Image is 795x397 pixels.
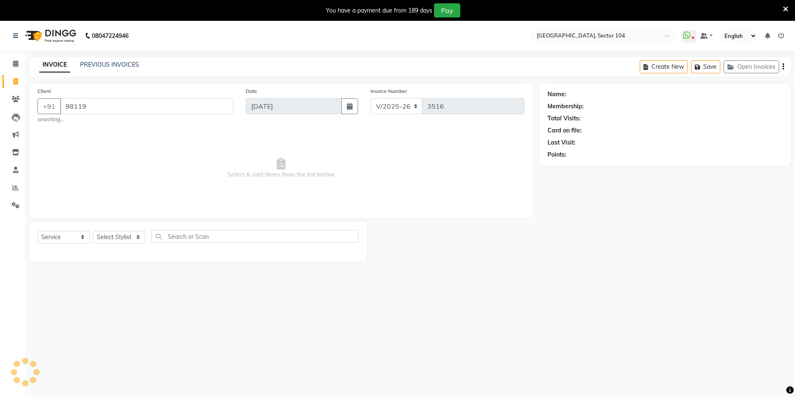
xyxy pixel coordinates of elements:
[80,61,139,68] a: PREVIOUS INVOICES
[39,57,70,72] a: INVOICE
[724,60,779,73] button: Open Invoices
[548,150,566,159] div: Points:
[548,102,584,111] div: Membership:
[21,24,78,47] img: logo
[38,87,51,95] label: Client
[60,98,233,114] input: Search by Name/Mobile/Email/Code
[92,24,129,47] b: 08047224946
[548,90,566,99] div: Name:
[548,138,575,147] div: Last Visit:
[38,116,233,123] small: searching...
[326,6,432,15] div: You have a payment due from 189 days
[38,127,525,210] span: Select & add items from the list below
[246,87,257,95] label: Date
[151,230,358,243] input: Search or Scan
[548,114,580,123] div: Total Visits:
[548,126,582,135] div: Card on file:
[691,60,720,73] button: Save
[434,3,460,17] button: Pay
[640,60,688,73] button: Create New
[371,87,407,95] label: Invoice Number
[38,98,61,114] button: +91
